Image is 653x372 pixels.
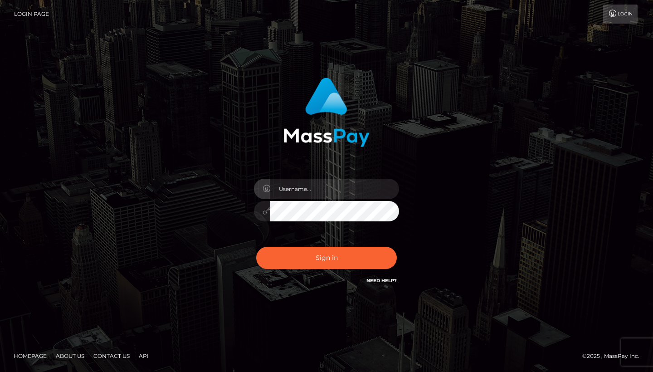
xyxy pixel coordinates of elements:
button: Sign in [256,247,397,269]
a: Login [603,5,638,24]
a: Login Page [14,5,49,24]
div: © 2025 , MassPay Inc. [582,351,646,361]
a: About Us [52,349,88,363]
a: Need Help? [366,278,397,284]
input: Username... [270,179,399,199]
a: API [135,349,152,363]
a: Homepage [10,349,50,363]
img: MassPay Login [283,78,370,147]
a: Contact Us [90,349,133,363]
